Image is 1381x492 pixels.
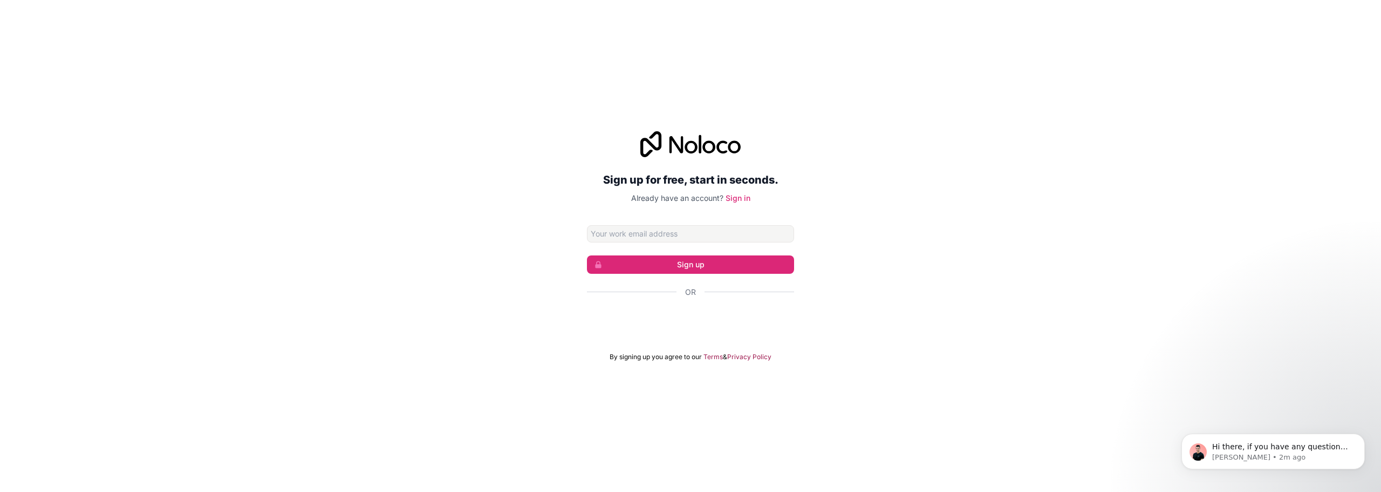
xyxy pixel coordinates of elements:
iframe: Intercom notifications message [1165,411,1381,487]
input: Email address [587,225,794,242]
a: Privacy Policy [727,353,771,361]
span: By signing up you agree to our [610,353,702,361]
span: Or [685,287,696,298]
button: Sign up [587,255,794,274]
iframe: Schaltfläche „Über Google anmelden“ [582,309,799,333]
a: Terms [703,353,723,361]
span: Already have an account? [631,193,723,203]
span: & [723,353,727,361]
a: Sign in [726,193,750,203]
h2: Sign up for free, start in seconds. [587,170,794,190]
